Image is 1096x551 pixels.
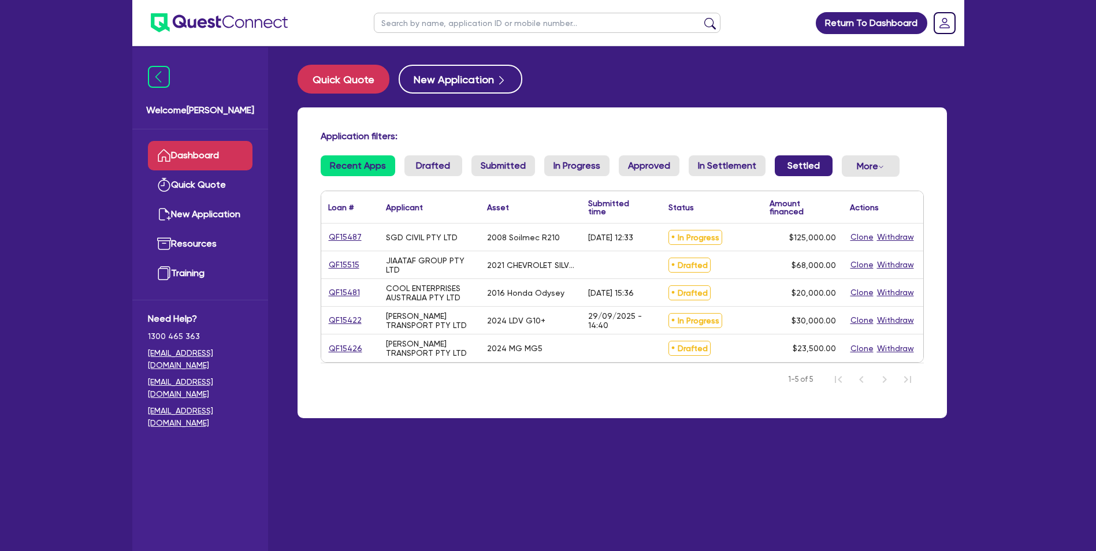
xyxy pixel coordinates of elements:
span: 1300 465 363 [148,330,252,342]
a: In Progress [544,155,610,176]
a: Recent Apps [321,155,395,176]
a: QF15481 [328,286,361,299]
div: JIAATAF GROUP PTY LTD [386,256,473,274]
button: Withdraw [876,286,915,299]
button: New Application [399,65,522,94]
a: Training [148,259,252,288]
div: Applicant [386,203,423,211]
div: Loan # [328,203,354,211]
button: Previous Page [850,368,873,391]
img: quest-connect-logo-blue [151,13,288,32]
button: Quick Quote [298,65,389,94]
div: Actions [850,203,879,211]
button: Last Page [896,368,919,391]
div: 2016 Honda Odysey [487,288,564,297]
span: $68,000.00 [792,260,836,270]
span: Drafted [668,341,711,356]
a: Quick Quote [148,170,252,200]
a: Resources [148,229,252,259]
a: Quick Quote [298,65,399,94]
span: In Progress [668,313,722,328]
button: Clone [850,230,874,244]
button: Withdraw [876,230,915,244]
span: Drafted [668,258,711,273]
span: Drafted [668,285,711,300]
div: Amount financed [770,199,836,215]
a: Submitted [471,155,535,176]
span: 1-5 of 5 [788,374,813,385]
div: 29/09/2025 - 14:40 [588,311,655,330]
div: Asset [487,203,509,211]
div: [PERSON_NAME] TRANSPORT PTY LTD [386,339,473,358]
span: In Progress [668,230,722,245]
button: Clone [850,342,874,355]
button: Withdraw [876,258,915,271]
button: First Page [827,368,850,391]
div: 2024 MG MG5 [487,344,543,353]
div: 2021 CHEVROLET SILVERADO [487,260,574,270]
button: Next Page [873,368,896,391]
img: training [157,266,171,280]
a: QF15515 [328,258,360,271]
a: QF15487 [328,230,362,244]
a: [EMAIL_ADDRESS][DOMAIN_NAME] [148,405,252,429]
a: Approved [619,155,679,176]
button: Dropdown toggle [842,155,900,177]
button: Clone [850,258,874,271]
button: Withdraw [876,342,915,355]
button: Withdraw [876,314,915,327]
img: icon-menu-close [148,66,170,88]
img: new-application [157,207,171,221]
div: 2008 Soilmec R210 [487,233,560,242]
div: [DATE] 12:33 [588,233,633,242]
button: Clone [850,314,874,327]
div: COOL ENTERPRISES AUSTRALIA PTY LTD [386,284,473,302]
div: [PERSON_NAME] TRANSPORT PTY LTD [386,311,473,330]
span: $23,500.00 [793,344,836,353]
a: Dropdown toggle [930,8,960,38]
a: Drafted [404,155,462,176]
button: Clone [850,286,874,299]
span: $125,000.00 [789,233,836,242]
input: Search by name, application ID or mobile number... [374,13,720,33]
div: SGD CIVIL PTY LTD [386,233,458,242]
img: quick-quote [157,178,171,192]
div: [DATE] 15:36 [588,288,634,297]
div: Submitted time [588,199,644,215]
a: Return To Dashboard [816,12,927,34]
a: [EMAIL_ADDRESS][DOMAIN_NAME] [148,347,252,371]
div: Status [668,203,694,211]
h4: Application filters: [321,131,924,142]
div: 2024 LDV G10+ [487,316,545,325]
a: [EMAIL_ADDRESS][DOMAIN_NAME] [148,376,252,400]
a: QF15422 [328,314,362,327]
a: In Settlement [689,155,766,176]
span: Welcome [PERSON_NAME] [146,103,254,117]
a: QF15426 [328,342,363,355]
a: Settled [775,155,833,176]
img: resources [157,237,171,251]
a: New Application [148,200,252,229]
span: $30,000.00 [792,316,836,325]
a: Dashboard [148,141,252,170]
span: Need Help? [148,312,252,326]
span: $20,000.00 [792,288,836,297]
